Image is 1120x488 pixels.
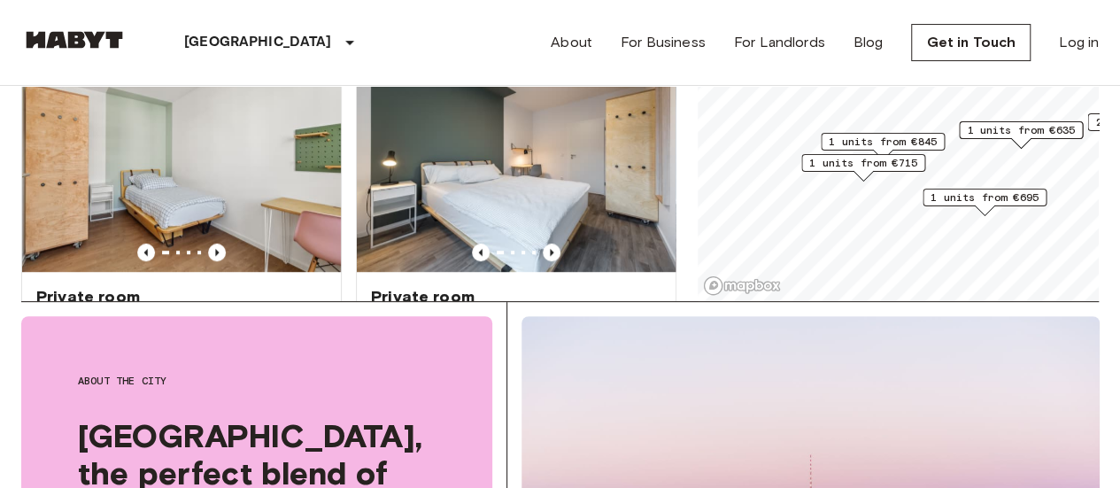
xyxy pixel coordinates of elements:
img: Habyt [21,31,127,49]
div: Map marker [959,121,1083,149]
a: For Landlords [734,32,825,53]
button: Previous image [208,244,226,261]
div: Map marker [923,189,1047,216]
div: Map marker [821,133,945,160]
span: Private room [36,286,140,307]
div: Map marker [801,154,925,182]
a: For Business [621,32,706,53]
a: Marketing picture of unit DE-01-12-002-03QPrevious imagePrevious imagePrivate room[STREET_ADDRESS... [356,58,676,436]
img: Marketing picture of unit DE-01-09-052-02Q [22,59,341,272]
img: Marketing picture of unit DE-01-12-002-03Q [357,59,676,272]
span: 1 units from €635 [967,122,1075,138]
button: Previous image [543,244,560,261]
a: About [551,32,592,53]
a: Mapbox logo [703,275,781,296]
button: Previous image [472,244,490,261]
a: Get in Touch [911,24,1031,61]
p: [GEOGRAPHIC_DATA] [184,32,332,53]
button: Previous image [137,244,155,261]
span: 1 units from €845 [829,134,937,150]
a: Blog [854,32,884,53]
a: Marketing picture of unit DE-01-09-052-02QPrevious imagePrevious imagePrivate room[PERSON_NAME][S... [21,58,342,436]
span: 1 units from €715 [809,155,917,171]
span: About the city [78,373,436,389]
span: Private room [371,286,475,307]
a: Log in [1059,32,1099,53]
span: 1 units from €695 [931,190,1039,205]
